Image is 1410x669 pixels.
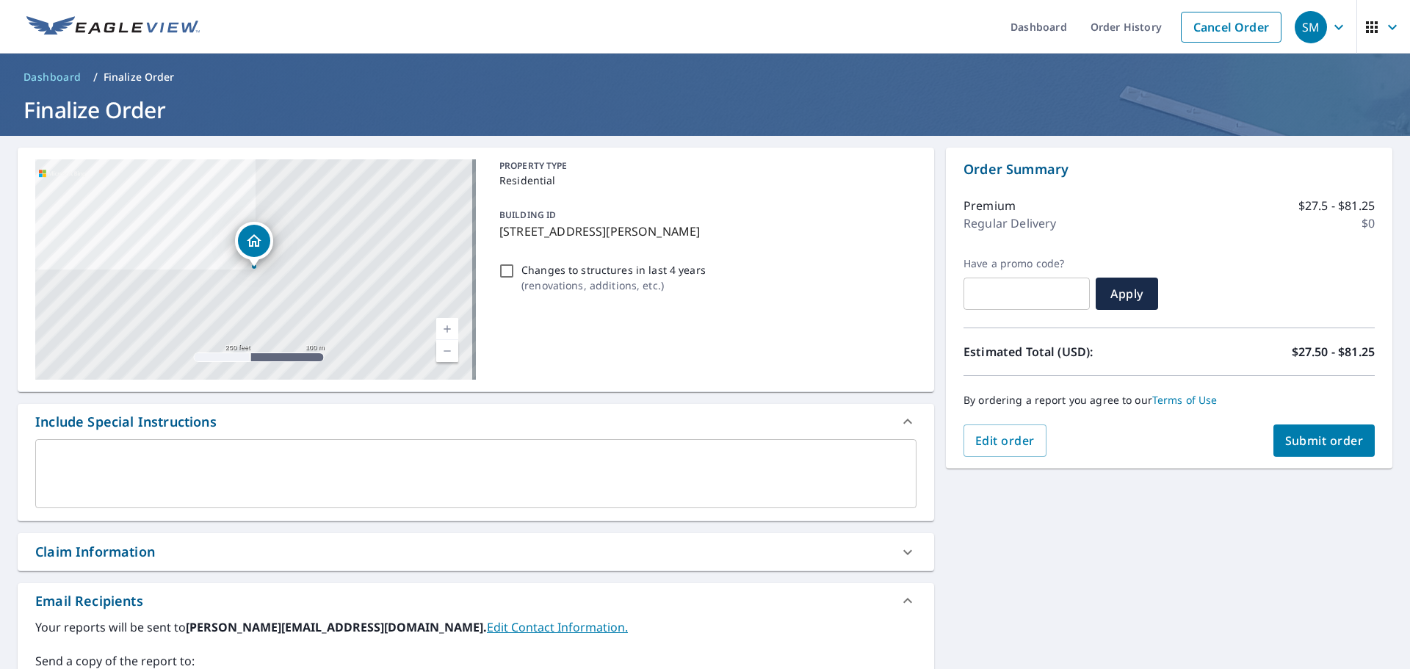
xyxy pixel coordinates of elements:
[1096,278,1158,310] button: Apply
[186,619,487,635] b: [PERSON_NAME][EMAIL_ADDRESS][DOMAIN_NAME].
[963,424,1046,457] button: Edit order
[487,619,628,635] a: EditContactInfo
[963,257,1090,270] label: Have a promo code?
[35,542,155,562] div: Claim Information
[499,173,911,188] p: Residential
[1181,12,1281,43] a: Cancel Order
[1362,214,1375,232] p: $0
[436,318,458,340] a: Current Level 17, Zoom In
[18,65,1392,89] nav: breadcrumb
[1298,197,1375,214] p: $27.5 - $81.25
[18,404,934,439] div: Include Special Instructions
[1107,286,1146,302] span: Apply
[18,533,934,571] div: Claim Information
[963,197,1016,214] p: Premium
[35,618,916,636] label: Your reports will be sent to
[963,214,1056,232] p: Regular Delivery
[93,68,98,86] li: /
[18,95,1392,125] h1: Finalize Order
[1152,393,1218,407] a: Terms of Use
[521,278,706,293] p: ( renovations, additions, etc. )
[963,159,1375,179] p: Order Summary
[235,222,273,267] div: Dropped pin, building 1, Residential property, 98 Rutledge Ave Charleston, SC 29401
[436,340,458,362] a: Current Level 17, Zoom Out
[35,412,217,432] div: Include Special Instructions
[499,209,556,221] p: BUILDING ID
[1292,343,1375,361] p: $27.50 - $81.25
[975,433,1035,449] span: Edit order
[18,583,934,618] div: Email Recipients
[26,16,200,38] img: EV Logo
[521,262,706,278] p: Changes to structures in last 4 years
[1285,433,1364,449] span: Submit order
[18,65,87,89] a: Dashboard
[499,159,911,173] p: PROPERTY TYPE
[35,591,143,611] div: Email Recipients
[104,70,175,84] p: Finalize Order
[23,70,82,84] span: Dashboard
[1295,11,1327,43] div: SM
[963,343,1169,361] p: Estimated Total (USD):
[499,223,911,240] p: [STREET_ADDRESS][PERSON_NAME]
[1273,424,1375,457] button: Submit order
[963,394,1375,407] p: By ordering a report you agree to our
